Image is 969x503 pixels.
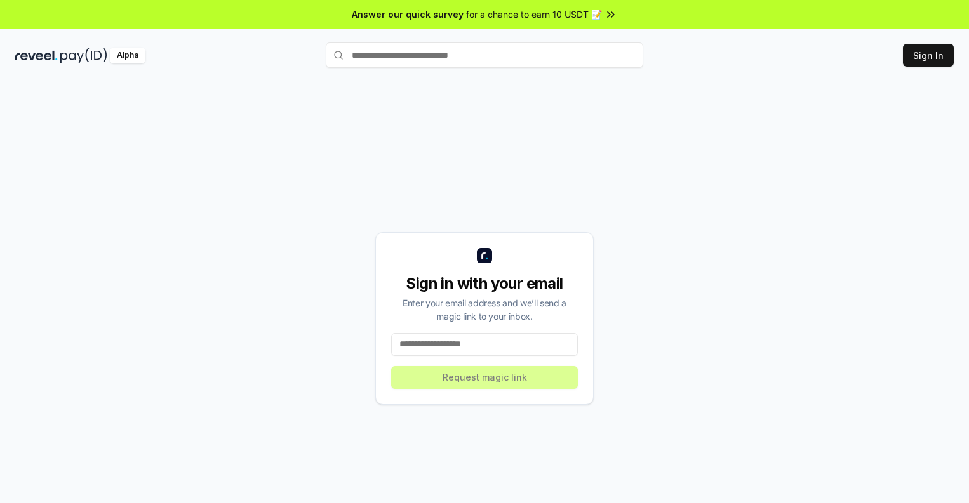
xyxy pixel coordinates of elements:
[15,48,58,63] img: reveel_dark
[391,296,578,323] div: Enter your email address and we’ll send a magic link to your inbox.
[110,48,145,63] div: Alpha
[60,48,107,63] img: pay_id
[466,8,602,21] span: for a chance to earn 10 USDT 📝
[477,248,492,263] img: logo_small
[391,273,578,294] div: Sign in with your email
[352,8,464,21] span: Answer our quick survey
[903,44,954,67] button: Sign In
